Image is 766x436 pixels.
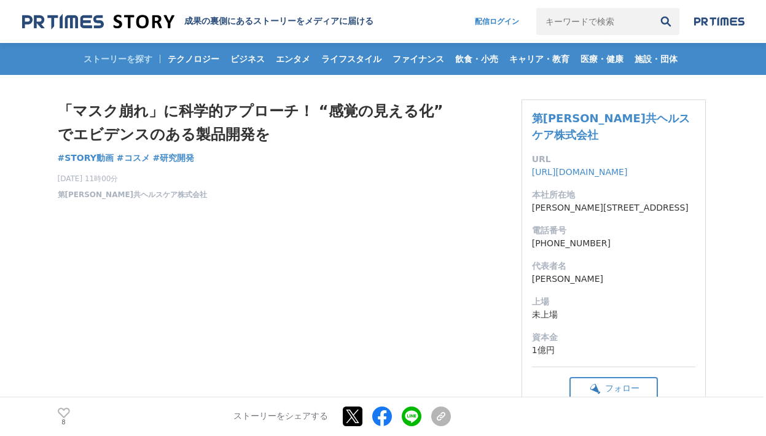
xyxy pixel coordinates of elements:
span: #コスメ [117,152,150,163]
p: 8 [58,419,70,426]
dt: 本社所在地 [532,189,695,201]
p: ストーリーをシェアする [233,411,328,422]
span: キャリア・教育 [504,53,574,64]
dd: [PERSON_NAME] [532,273,695,286]
a: ライフスタイル [316,43,386,75]
dt: 代表者名 [532,260,695,273]
button: 検索 [652,8,679,35]
span: ライフスタイル [316,53,386,64]
a: 飲食・小売 [450,43,503,75]
dt: URL [532,153,695,166]
span: 施設・団体 [630,53,682,64]
dd: [PERSON_NAME][STREET_ADDRESS] [532,201,695,214]
a: 施設・団体 [630,43,682,75]
a: 成果の裏側にあるストーリーをメディアに届ける 成果の裏側にあるストーリーをメディアに届ける [22,14,373,30]
a: #研究開発 [152,152,194,165]
img: prtimes [694,17,745,26]
img: 成果の裏側にあるストーリーをメディアに届ける [22,14,174,30]
span: #STORY動画 [58,152,114,163]
h2: 成果の裏側にあるストーリーをメディアに届ける [184,16,373,27]
a: #コスメ [117,152,150,165]
span: 飲食・小売 [450,53,503,64]
a: ファイナンス [388,43,449,75]
a: エンタメ [271,43,315,75]
a: [URL][DOMAIN_NAME] [532,167,628,177]
span: [DATE] 11時00分 [58,173,208,184]
h1: 「マスク崩れ」に科学的アプローチ！ “感覚の見える化”でエビデンスのある製品開発を [58,99,451,147]
a: 第[PERSON_NAME]共ヘルスケア株式会社 [58,189,208,200]
input: キーワードで検索 [536,8,652,35]
a: テクノロジー [163,43,224,75]
a: 配信ログイン [463,8,531,35]
a: #STORY動画 [58,152,114,165]
span: テクノロジー [163,53,224,64]
dd: [PHONE_NUMBER] [532,237,695,250]
a: ビジネス [225,43,270,75]
dd: 未上場 [532,308,695,321]
span: 医療・健康 [576,53,628,64]
dt: 上場 [532,295,695,308]
button: フォロー [569,377,658,400]
span: ビジネス [225,53,270,64]
a: 医療・健康 [576,43,628,75]
dt: 資本金 [532,331,695,344]
span: #研究開発 [152,152,194,163]
dd: 1億円 [532,344,695,357]
span: ファイナンス [388,53,449,64]
dt: 電話番号 [532,224,695,237]
a: 第[PERSON_NAME]共ヘルスケア株式会社 [532,112,690,141]
a: キャリア・教育 [504,43,574,75]
span: エンタメ [271,53,315,64]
